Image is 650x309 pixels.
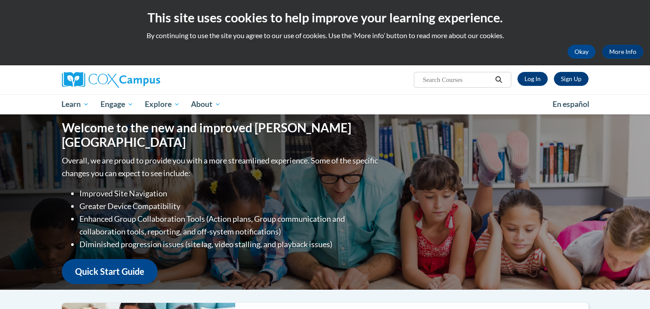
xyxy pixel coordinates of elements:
[79,187,380,200] li: Improved Site Navigation
[62,154,380,180] p: Overall, we are proud to provide you with a more streamlined experience. Some of the specific cha...
[7,9,643,26] h2: This site uses cookies to help improve your learning experience.
[62,72,229,88] a: Cox Campus
[79,213,380,238] li: Enhanced Group Collaboration Tools (Action plans, Group communication and collaboration tools, re...
[602,45,643,59] a: More Info
[49,94,602,114] div: Main menu
[101,99,133,110] span: Engage
[553,99,589,109] span: En español
[145,99,180,110] span: Explore
[139,94,186,114] a: Explore
[547,95,595,114] a: En español
[185,94,226,114] a: About
[95,94,139,114] a: Engage
[79,200,380,213] li: Greater Device Compatibility
[62,72,160,88] img: Cox Campus
[56,94,95,114] a: Learn
[61,99,89,110] span: Learn
[62,259,158,284] a: Quick Start Guide
[554,72,589,86] a: Register
[517,72,548,86] a: Log In
[7,31,643,40] p: By continuing to use the site you agree to our use of cookies. Use the ‘More info’ button to read...
[191,99,221,110] span: About
[492,75,505,85] button: Search
[567,45,596,59] button: Okay
[79,238,380,251] li: Diminished progression issues (site lag, video stalling, and playback issues)
[422,75,492,85] input: Search Courses
[62,121,380,150] h1: Welcome to the new and improved [PERSON_NAME][GEOGRAPHIC_DATA]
